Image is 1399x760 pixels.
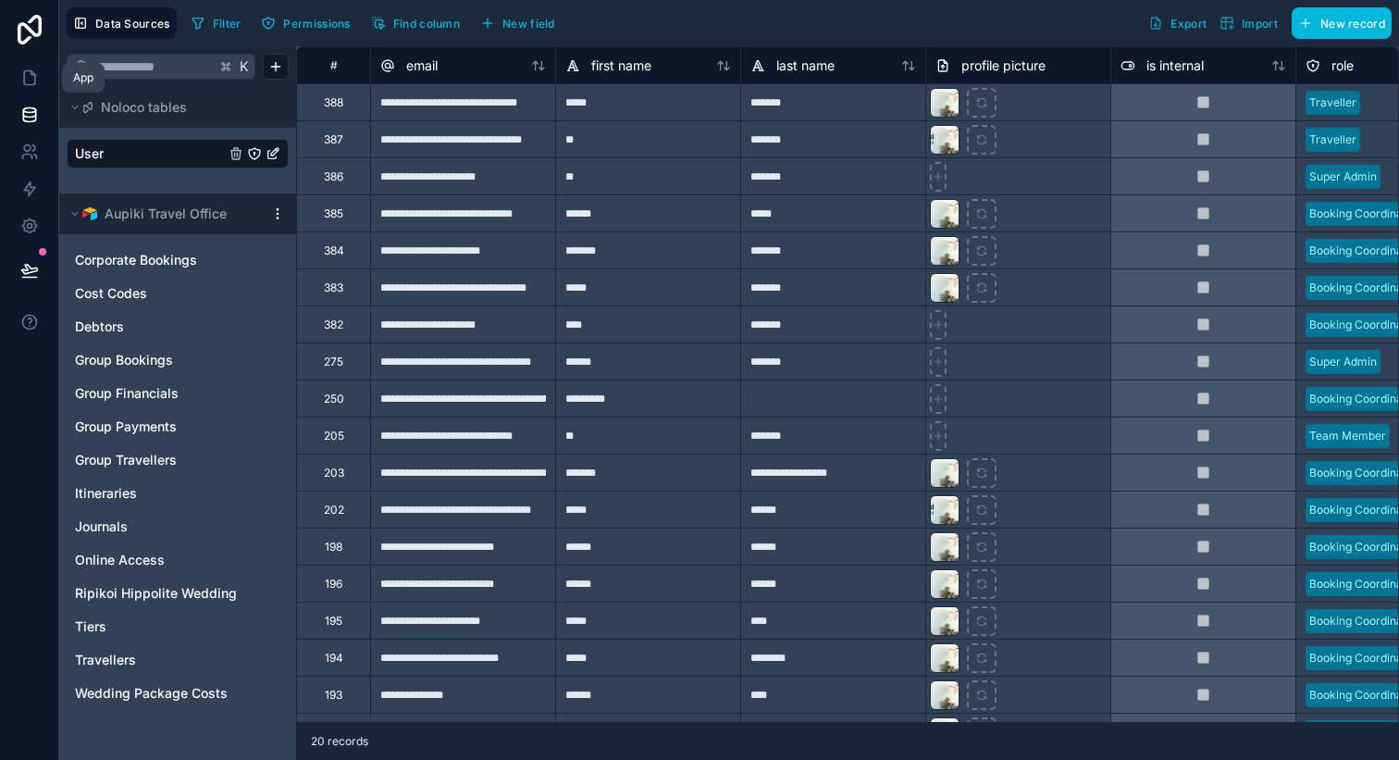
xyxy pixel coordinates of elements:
[1309,94,1356,111] div: Traveller
[75,284,243,303] a: Cost Codes
[324,429,344,443] div: 205
[325,540,342,554] div: 198
[238,60,251,73] span: K
[325,577,342,592] div: 196
[324,318,343,332] div: 382
[75,484,243,503] a: Itineraries
[75,651,136,669] span: Travellers
[1213,7,1284,39] button: Import
[67,545,289,575] div: Online Access
[325,688,342,703] div: 193
[325,614,342,629] div: 195
[101,98,187,117] span: Noloco tables
[67,201,263,227] button: Airtable LogoAupiki Travel Office
[75,451,243,469] a: Group Travellers
[75,417,177,436] span: Group Payments
[324,243,344,258] div: 384
[1170,17,1207,31] span: Export
[324,95,343,110] div: 388
[67,479,289,508] div: Itineraries
[75,318,124,336] span: Debtors
[75,617,106,636] span: Tiers
[75,551,243,569] a: Online Access
[1309,168,1377,185] div: Super Admin
[184,9,248,37] button: Filter
[75,251,243,269] a: Corporate Bookings
[406,56,438,75] span: email
[67,139,289,168] div: User
[67,279,289,308] div: Cost Codes
[1309,354,1377,370] div: Super Admin
[325,651,343,666] div: 194
[324,206,343,221] div: 385
[1142,7,1213,39] button: Export
[67,512,289,542] div: Journals
[1309,428,1386,444] div: Team Member
[1242,17,1278,31] span: Import
[324,392,344,406] div: 250
[591,56,651,75] span: first name
[67,612,289,642] div: Tiers
[324,280,343,295] div: 383
[82,206,97,221] img: Airtable Logo
[324,169,343,184] div: 386
[75,517,128,536] span: Journals
[75,684,243,703] a: Wedding Package Costs
[1146,56,1204,75] span: is internal
[1320,17,1385,31] span: New record
[75,651,243,669] a: Travellers
[75,251,197,269] span: Corporate Bookings
[73,70,93,85] div: App
[365,9,466,37] button: Find column
[311,734,368,749] span: 20 records
[75,584,243,603] a: Ripikoi Hippolite Wedding
[67,312,289,342] div: Debtors
[75,384,179,403] span: Group Financials
[324,503,344,517] div: 202
[67,679,289,708] div: Wedding Package Costs
[1292,7,1392,39] button: New record
[1309,131,1356,148] div: Traveller
[254,9,356,37] button: Permissions
[75,284,147,303] span: Cost Codes
[67,445,289,475] div: Group Travellers
[75,517,243,536] a: Journals
[75,584,237,603] span: Ripikoi Hippolite Wedding
[67,345,289,375] div: Group Bookings
[1331,56,1354,75] span: role
[75,351,243,369] a: Group Bookings
[67,412,289,442] div: Group Payments
[324,355,343,369] div: 275
[75,144,104,163] span: User
[75,384,243,403] a: Group Financials
[67,7,177,39] button: Data Sources
[474,9,562,37] button: New field
[67,94,278,120] button: Noloco tables
[75,417,243,436] a: Group Payments
[95,17,170,31] span: Data Sources
[324,132,343,147] div: 387
[393,17,460,31] span: Find column
[67,245,289,275] div: Corporate Bookings
[213,17,241,31] span: Filter
[75,451,177,469] span: Group Travellers
[311,58,356,72] div: #
[75,144,225,163] a: User
[324,466,344,480] div: 203
[283,17,350,31] span: Permissions
[75,684,228,703] span: Wedding Package Costs
[961,56,1046,75] span: profile picture
[75,617,243,636] a: Tiers
[105,205,227,223] span: Aupiki Travel Office
[75,484,137,503] span: Itineraries
[75,551,165,569] span: Online Access
[67,379,289,408] div: Group Financials
[1284,7,1392,39] a: New record
[254,9,364,37] a: Permissions
[67,645,289,675] div: Travellers
[75,318,243,336] a: Debtors
[502,17,555,31] span: New field
[776,56,835,75] span: last name
[75,351,173,369] span: Group Bookings
[67,579,289,608] div: Ripikoi Hippolite Wedding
